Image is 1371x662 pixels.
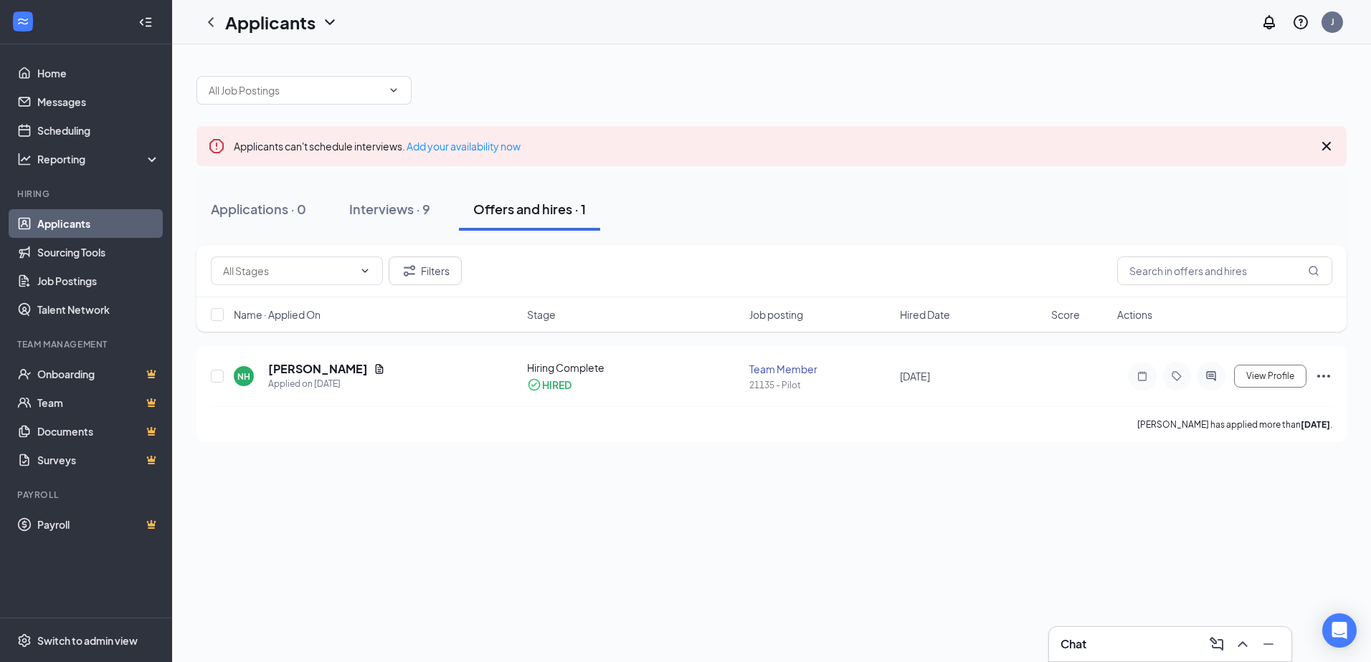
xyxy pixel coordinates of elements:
[17,338,157,350] div: Team Management
[16,14,30,29] svg: WorkstreamLogo
[527,360,741,375] div: Hiring Complete
[234,307,321,322] span: Name · Applied On
[389,256,462,285] button: Filter Filters
[138,15,153,29] svg: Collapse
[37,360,160,388] a: OnboardingCrown
[1117,307,1152,322] span: Actions
[37,295,160,324] a: Talent Network
[1168,370,1185,382] svg: Tag
[234,140,521,153] span: Applicants can't schedule interviews.
[1061,636,1086,652] h3: Chat
[542,378,571,392] div: HIRED
[268,361,368,377] h5: [PERSON_NAME]
[17,152,32,166] svg: Analysis
[209,82,382,98] input: All Job Postings
[37,116,160,145] a: Scheduling
[208,138,225,155] svg: Error
[37,388,160,417] a: TeamCrown
[321,14,338,31] svg: ChevronDown
[1322,613,1357,648] div: Open Intercom Messenger
[202,14,219,31] svg: ChevronLeft
[527,378,541,392] svg: CheckmarkCircle
[401,262,418,279] svg: Filter
[37,267,160,295] a: Job Postings
[17,489,157,501] div: Payroll
[37,209,160,238] a: Applicants
[900,370,930,383] span: [DATE]
[268,377,385,391] div: Applied on [DATE]
[1261,14,1278,31] svg: Notifications
[1134,370,1151,382] svg: Note
[1051,307,1080,322] span: Score
[37,59,160,87] a: Home
[37,417,160,446] a: DocumentsCrown
[223,263,354,279] input: All Stages
[1318,138,1335,155] svg: Cross
[1117,256,1332,285] input: Search in offers and hires
[1315,368,1332,385] svg: Ellipses
[1292,14,1309,31] svg: QuestionInfo
[749,362,892,376] div: Team Member
[900,307,950,322] span: Hired Date
[407,140,521,153] a: Add your availability now
[37,446,160,474] a: SurveysCrown
[211,200,306,218] div: Applications · 0
[1202,370,1220,382] svg: ActiveChat
[17,188,157,200] div: Hiring
[1234,365,1306,388] button: View Profile
[37,633,138,648] div: Switch to admin view
[37,238,160,267] a: Sourcing Tools
[17,633,32,648] svg: Settings
[374,363,385,375] svg: Document
[1308,265,1319,277] svg: MagnifyingGlass
[1234,635,1251,653] svg: ChevronUp
[749,379,892,391] div: 21135 - Pilot
[225,10,316,34] h1: Applicants
[527,307,556,322] span: Stage
[473,200,586,218] div: Offers and hires · 1
[1246,371,1294,381] span: View Profile
[237,370,250,383] div: NH
[349,200,430,218] div: Interviews · 9
[1137,418,1332,431] p: [PERSON_NAME] has applied more than .
[1331,16,1334,28] div: J
[388,85,399,96] svg: ChevronDown
[1205,633,1228,656] button: ComposeMessage
[749,307,803,322] span: Job posting
[1301,419,1330,430] b: [DATE]
[37,152,161,166] div: Reporting
[37,87,160,116] a: Messages
[359,265,371,277] svg: ChevronDown
[1208,635,1225,653] svg: ComposeMessage
[1260,635,1277,653] svg: Minimize
[1257,633,1280,656] button: Minimize
[37,510,160,539] a: PayrollCrown
[1231,633,1254,656] button: ChevronUp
